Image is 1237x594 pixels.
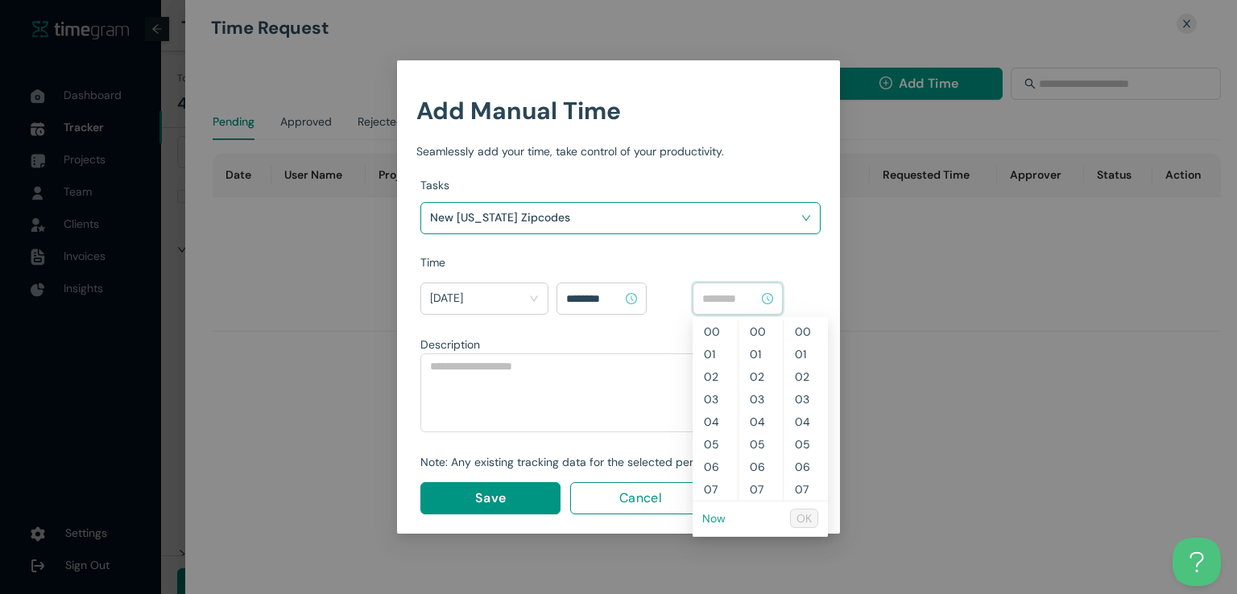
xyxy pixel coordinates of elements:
[784,343,828,365] div: 01
[693,320,738,343] div: 00
[619,488,662,508] span: Cancel
[784,478,828,501] div: 07
[416,92,821,130] h1: Add Manual Time
[738,388,783,410] div: 03
[570,482,710,514] button: Cancel
[1173,538,1221,586] iframe: Toggle Customer Support
[420,482,561,514] button: Save
[738,410,783,433] div: 04
[738,478,783,501] div: 07
[430,286,539,311] span: Today
[693,478,738,501] div: 07
[784,433,828,456] div: 05
[784,365,828,388] div: 02
[784,388,828,410] div: 03
[738,365,783,388] div: 02
[790,509,818,528] button: OK
[784,410,828,433] div: 04
[416,142,821,160] div: Seamlessly add your time, take control of your productivity.
[693,456,738,478] div: 06
[693,388,738,410] div: 03
[693,343,738,365] div: 01
[738,320,783,343] div: 00
[738,456,783,478] div: 06
[702,511,726,526] a: Now
[784,456,828,478] div: 06
[693,433,738,456] div: 05
[693,410,738,433] div: 04
[475,488,506,508] span: Save
[738,343,783,365] div: 01
[420,254,821,271] div: Time
[420,336,814,353] div: Description
[420,176,821,194] div: Tasks
[420,453,814,471] div: Note: Any existing tracking data for the selected period will be overwritten
[693,365,738,388] div: 02
[430,205,619,229] h1: New [US_STATE] Zipcodes
[784,320,828,343] div: 00
[738,433,783,456] div: 05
